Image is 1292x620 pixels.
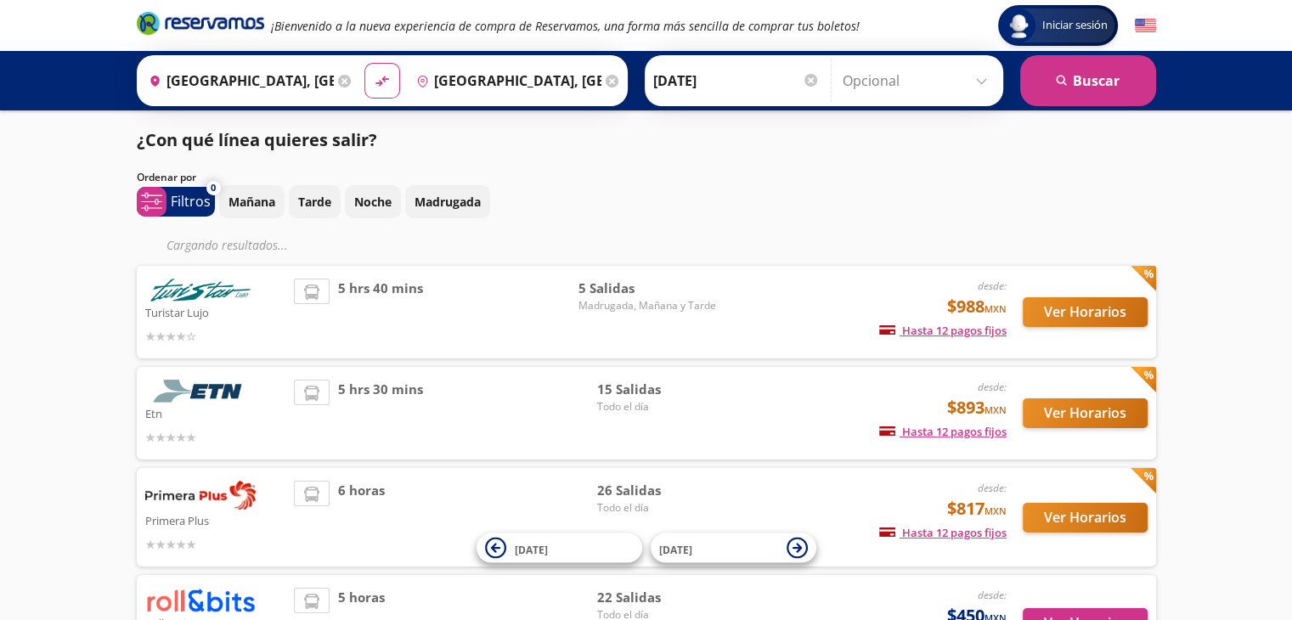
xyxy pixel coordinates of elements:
button: Mañana [219,185,285,218]
em: desde: [978,279,1007,293]
img: Primera Plus [145,481,256,510]
span: [DATE] [659,542,692,556]
p: Etn [145,403,286,423]
input: Buscar Origen [142,59,334,102]
em: desde: [978,481,1007,495]
input: Opcional [843,59,995,102]
em: desde: [978,380,1007,394]
span: 15 Salidas [597,380,716,399]
em: ¡Bienvenido a la nueva experiencia de compra de Reservamos, una forma más sencilla de comprar tus... [271,18,860,34]
span: 0 [211,181,216,195]
p: Ordenar por [137,170,196,185]
span: Madrugada, Mañana y Tarde [578,298,716,313]
em: Cargando resultados ... [166,237,288,253]
small: MXN [985,504,1007,517]
button: Ver Horarios [1023,297,1148,327]
button: Noche [345,185,401,218]
span: 5 hrs 40 mins [338,279,423,346]
p: ¿Con qué línea quieres salir? [137,127,377,153]
button: [DATE] [651,533,816,563]
span: Iniciar sesión [1035,17,1114,34]
p: Tarde [298,193,331,211]
span: Hasta 12 pagos fijos [879,323,1007,338]
span: 5 hrs 30 mins [338,380,423,447]
p: Noche [354,193,392,211]
input: Buscar Destino [409,59,601,102]
a: Brand Logo [137,10,264,41]
i: Brand Logo [137,10,264,36]
span: [DATE] [515,542,548,556]
span: Hasta 12 pagos fijos [879,424,1007,439]
button: Buscar [1020,55,1156,106]
p: Primera Plus [145,510,286,530]
img: Turistar Lujo [145,279,256,302]
span: $817 [947,496,1007,521]
button: Tarde [289,185,341,218]
button: Ver Horarios [1023,503,1148,533]
span: Hasta 12 pagos fijos [879,525,1007,540]
p: Mañana [228,193,275,211]
span: 22 Salidas [597,588,716,607]
button: Madrugada [405,185,490,218]
em: desde: [978,588,1007,602]
button: English [1135,15,1156,37]
span: $988 [947,294,1007,319]
small: MXN [985,302,1007,315]
p: Filtros [171,191,211,211]
span: Todo el día [597,399,716,414]
span: 6 horas [338,481,385,554]
p: Madrugada [415,193,481,211]
p: Turistar Lujo [145,302,286,322]
img: Roll & Bits [145,588,256,612]
button: Ver Horarios [1023,398,1148,428]
button: [DATE] [477,533,642,563]
input: Elegir Fecha [653,59,820,102]
span: 5 Salidas [578,279,716,298]
img: Etn [145,380,256,403]
span: $893 [947,395,1007,420]
button: 0Filtros [137,187,215,217]
span: Todo el día [597,500,716,516]
span: 26 Salidas [597,481,716,500]
small: MXN [985,403,1007,416]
